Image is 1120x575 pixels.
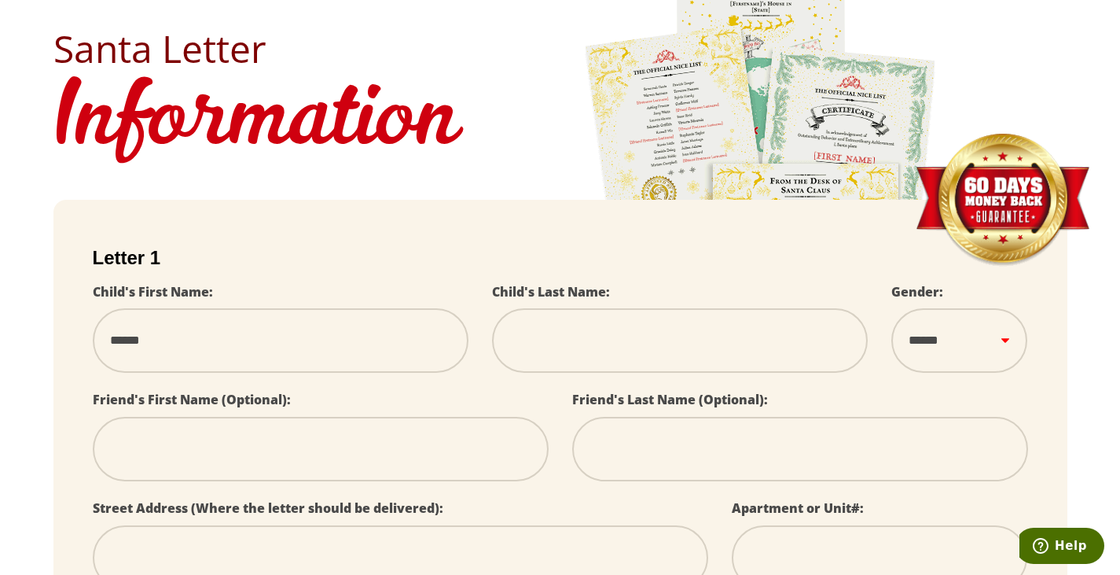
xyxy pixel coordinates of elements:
label: Apartment or Unit#: [732,499,864,517]
img: Money Back Guarantee [914,133,1091,267]
label: Child's Last Name: [492,283,610,300]
label: Friend's Last Name (Optional): [572,391,768,408]
h2: Letter 1 [93,247,1028,269]
iframe: Opens a widget where you can find more information [1019,528,1104,567]
h2: Santa Letter [53,30,1067,68]
label: Gender: [891,283,943,300]
label: Child's First Name: [93,283,213,300]
label: Street Address (Where the letter should be delivered): [93,499,443,517]
label: Friend's First Name (Optional): [93,391,291,408]
h1: Information [53,68,1067,176]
